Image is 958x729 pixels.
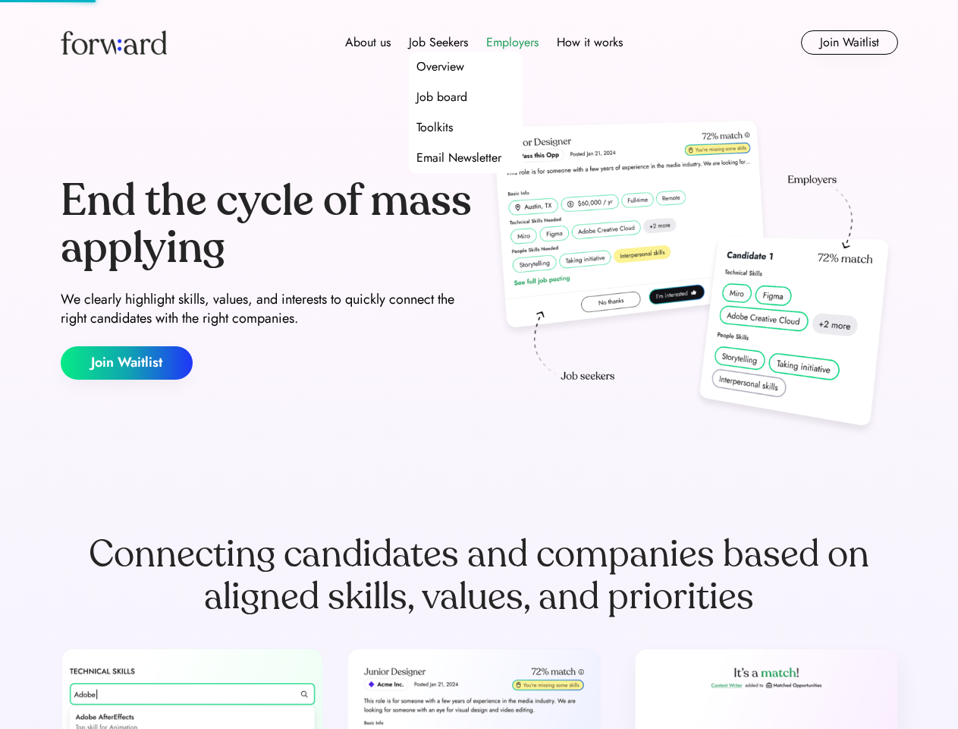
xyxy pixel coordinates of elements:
[61,290,473,328] div: We clearly highlight skills, values, and interests to quickly connect the right candidates with t...
[416,149,501,167] div: Email Newsletter
[61,30,167,55] img: Forward logo
[557,33,623,52] div: How it works
[61,533,898,618] div: Connecting candidates and companies based on aligned skills, values, and priorities
[416,88,467,106] div: Job board
[345,33,391,52] div: About us
[486,33,539,52] div: Employers
[416,58,464,76] div: Overview
[801,30,898,55] button: Join Waitlist
[409,33,468,52] div: Job Seekers
[485,115,898,442] img: hero-image.png
[61,178,473,271] div: End the cycle of mass applying
[416,118,453,137] div: Toolkits
[61,346,193,380] button: Join Waitlist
